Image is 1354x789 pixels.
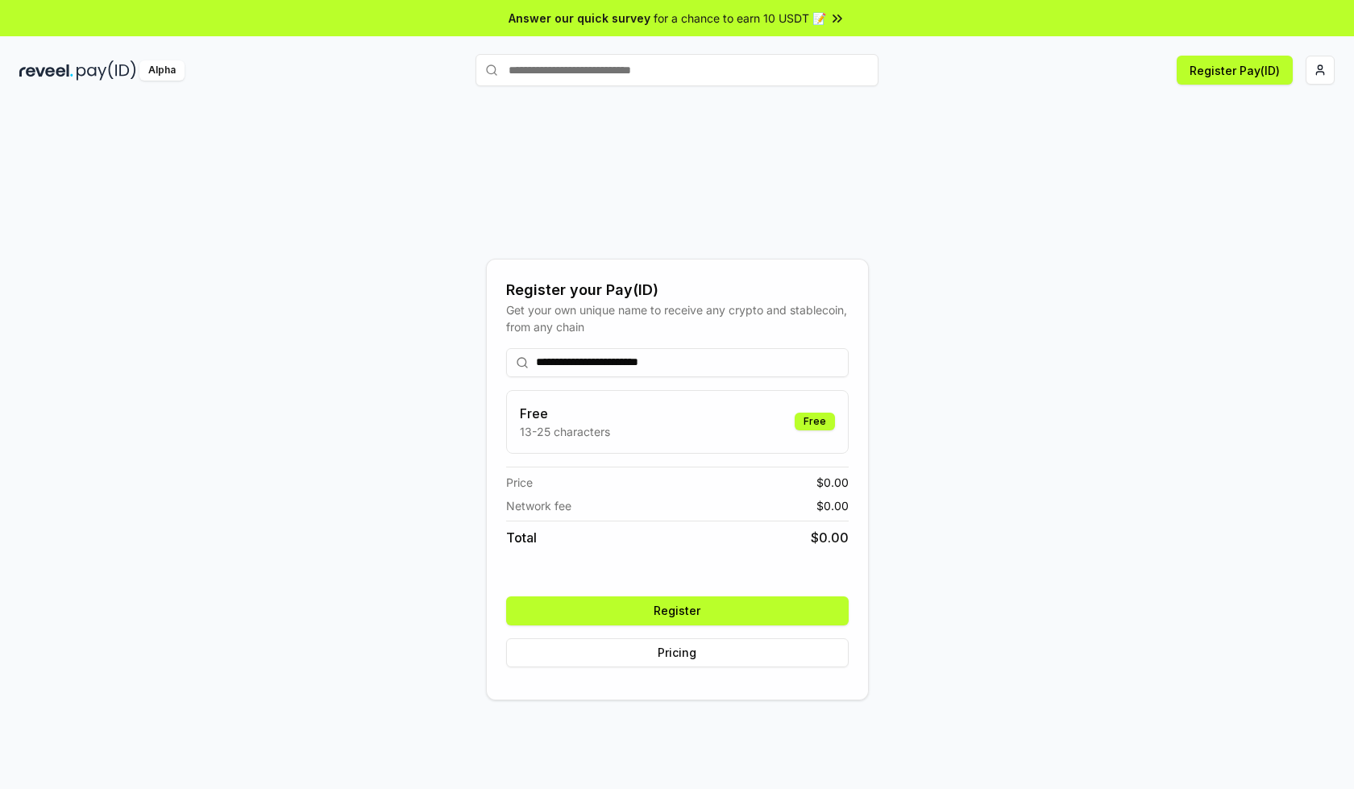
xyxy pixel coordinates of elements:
span: for a chance to earn 10 USDT 📝 [654,10,826,27]
span: $ 0.00 [816,497,849,514]
p: 13-25 characters [520,423,610,440]
button: Register Pay(ID) [1177,56,1293,85]
h3: Free [520,404,610,423]
span: Price [506,474,533,491]
img: pay_id [77,60,136,81]
span: $ 0.00 [816,474,849,491]
div: Get your own unique name to receive any crypto and stablecoin, from any chain [506,301,849,335]
button: Pricing [506,638,849,667]
div: Free [795,413,835,430]
span: Network fee [506,497,571,514]
span: Answer our quick survey [509,10,650,27]
span: Total [506,528,537,547]
button: Register [506,596,849,625]
div: Alpha [139,60,185,81]
div: Register your Pay(ID) [506,279,849,301]
img: reveel_dark [19,60,73,81]
span: $ 0.00 [811,528,849,547]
